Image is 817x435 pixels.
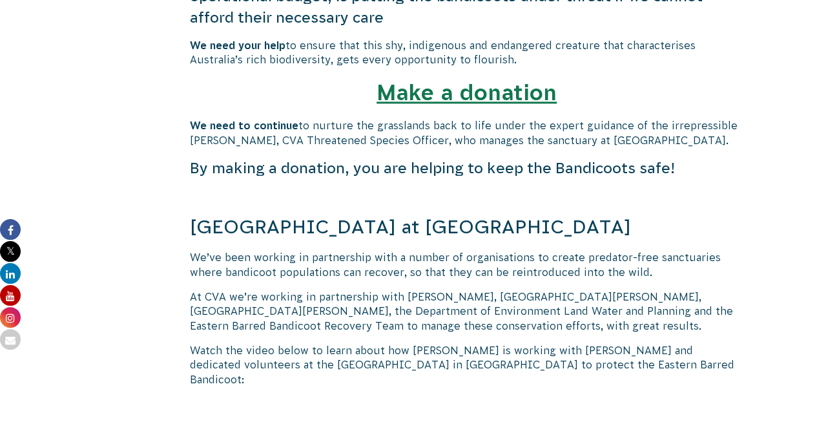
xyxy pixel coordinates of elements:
span: [GEOGRAPHIC_DATA] at [GEOGRAPHIC_DATA] [190,216,631,237]
span: Watch the video below to learn about how [PERSON_NAME] is working with [PERSON_NAME] and dedicate... [190,345,734,385]
span: We need to continue [190,120,298,131]
span: We need your help [190,39,285,51]
span: By making a donation, you are helping to keep the Bandicoots safe! [190,160,675,176]
span: We’ve been working in partnership with a number of organisations to create predator-free sanctuar... [190,251,721,277]
span: At CVA we’re working in partnership with [PERSON_NAME], [GEOGRAPHIC_DATA][PERSON_NAME], [GEOGRAPH... [190,291,733,332]
a: Make a donation [377,80,557,105]
span: to nurture the grasslands back to life under the expert guidance of the irrepressible [PERSON_NAM... [190,120,738,145]
span: to ensure that this shy, indigenous and endangered creature that characterises Australia’s rich b... [190,39,696,65]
